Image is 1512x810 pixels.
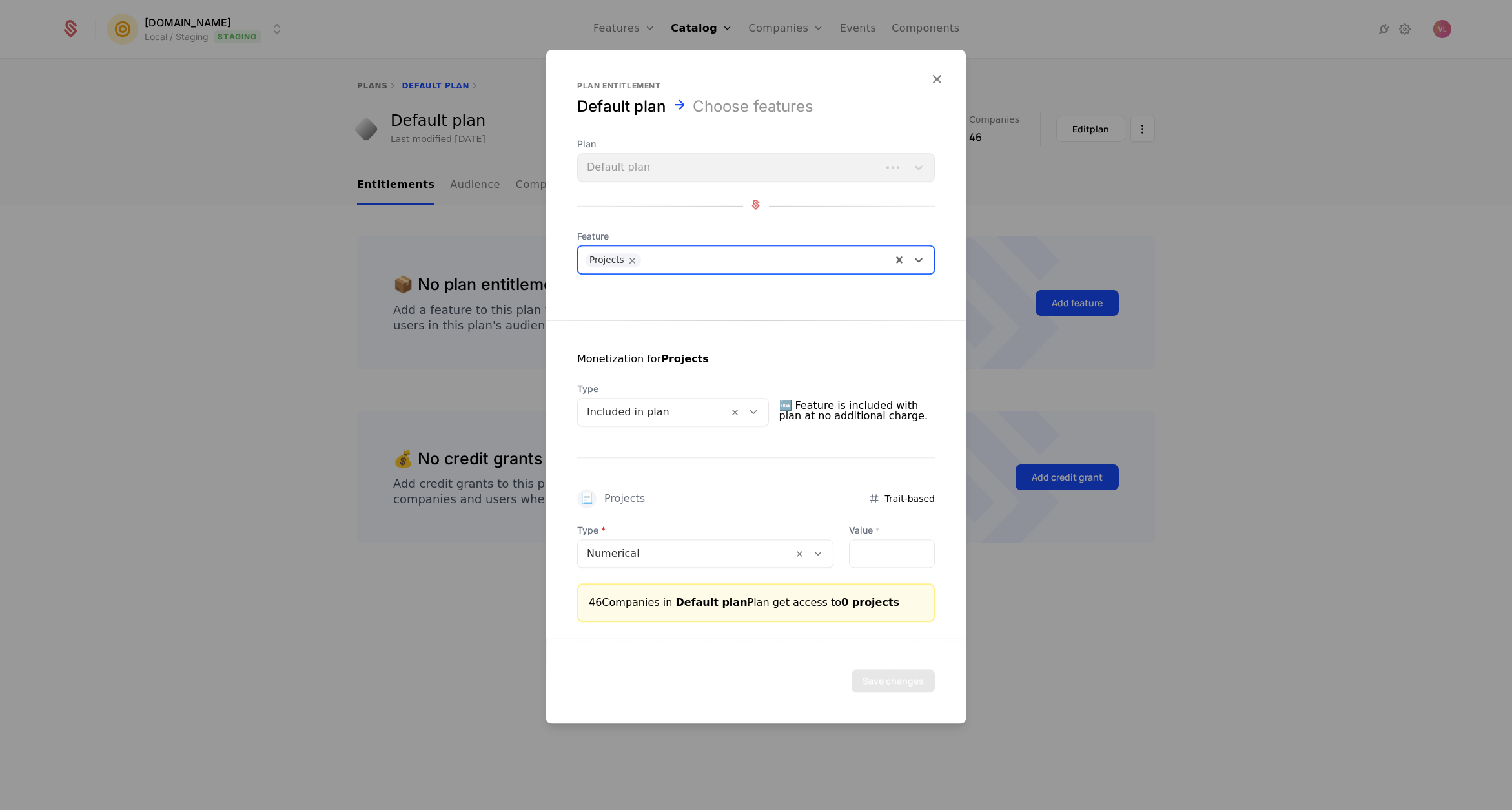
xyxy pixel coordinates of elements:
[852,669,935,692] button: Save changes
[841,596,899,608] span: 0 projects
[577,230,935,243] span: Feature
[675,596,747,608] span: Default plan
[577,382,769,395] span: Type
[577,524,833,537] span: Type
[604,493,645,504] div: Projects
[577,489,597,508] div: 📃
[779,395,935,426] span: 🆓 Feature is included with plan at no additional charge.
[661,353,709,365] strong: Projects
[849,524,935,537] label: Value
[624,253,641,267] div: Remove Projects
[884,492,935,505] span: Trait-based
[693,96,813,117] div: Choose features
[589,595,923,610] div: 46 Companies in Plan get access to
[577,96,666,117] div: Default plan
[577,351,709,367] div: Monetization for
[577,138,935,151] span: Plan
[589,253,624,267] div: Projects
[577,81,935,91] div: Plan entitlement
